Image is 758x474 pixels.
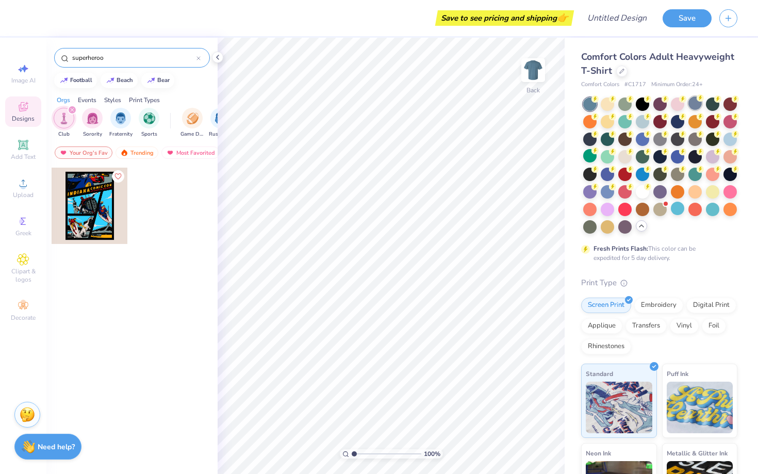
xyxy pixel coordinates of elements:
[624,80,646,89] span: # C1717
[15,229,31,237] span: Greek
[180,108,204,138] div: filter for Game Day
[147,77,155,84] img: trend_line.gif
[82,108,103,138] button: filter button
[581,339,631,354] div: Rhinestones
[625,318,667,334] div: Transfers
[71,53,196,63] input: Try "Alpha"
[161,146,220,159] div: Most Favorited
[11,153,36,161] span: Add Text
[581,51,734,77] span: Comfort Colors Adult Heavyweight T-Shirt
[120,149,128,156] img: trending.gif
[667,448,728,459] span: Metallic & Glitter Ink
[141,130,157,138] span: Sports
[54,108,74,138] div: filter for Club
[139,108,159,138] button: filter button
[143,112,155,124] img: Sports Image
[141,73,174,88] button: bear
[651,80,703,89] span: Minimum Order: 24 +
[109,130,133,138] span: Fraternity
[12,115,35,123] span: Designs
[54,108,74,138] button: filter button
[187,112,199,124] img: Game Day Image
[109,108,133,138] div: filter for Fraternity
[5,267,41,284] span: Clipart & logos
[667,368,688,379] span: Puff Ink
[702,318,726,334] div: Foil
[115,112,126,124] img: Fraternity Image
[58,112,70,124] img: Club Image
[438,10,571,26] div: Save to see pricing and shipping
[586,382,652,433] img: Standard
[78,95,96,105] div: Events
[594,244,648,253] strong: Fresh Prints Flash:
[557,11,568,24] span: 👉
[112,170,124,183] button: Like
[70,77,92,83] div: football
[57,95,70,105] div: Orgs
[87,112,98,124] img: Sorority Image
[579,8,655,28] input: Untitled Design
[670,318,699,334] div: Vinyl
[581,277,737,289] div: Print Type
[209,108,233,138] div: filter for Rush & Bid
[139,108,159,138] div: filter for Sports
[634,298,683,313] div: Embroidery
[526,86,540,95] div: Back
[104,95,121,105] div: Styles
[101,73,138,88] button: beach
[129,95,160,105] div: Print Types
[38,442,75,452] strong: Need help?
[59,149,68,156] img: most_fav.gif
[54,73,97,88] button: football
[83,130,102,138] span: Sorority
[166,149,174,156] img: most_fav.gif
[663,9,712,27] button: Save
[117,77,133,83] div: beach
[586,448,611,459] span: Neon Ink
[11,314,36,322] span: Decorate
[594,244,720,263] div: This color can be expedited for 5 day delivery.
[55,146,112,159] div: Your Org's Fav
[60,77,68,84] img: trend_line.gif
[667,382,733,433] img: Puff Ink
[13,191,34,199] span: Upload
[106,77,114,84] img: trend_line.gif
[82,108,103,138] div: filter for Sorority
[424,449,440,459] span: 100 %
[523,60,543,80] img: Back
[215,112,227,124] img: Rush & Bid Image
[209,130,233,138] span: Rush & Bid
[58,130,70,138] span: Club
[180,108,204,138] button: filter button
[209,108,233,138] button: filter button
[180,130,204,138] span: Game Day
[157,77,170,83] div: bear
[581,80,619,89] span: Comfort Colors
[116,146,158,159] div: Trending
[686,298,736,313] div: Digital Print
[586,368,613,379] span: Standard
[581,318,622,334] div: Applique
[11,76,36,85] span: Image AI
[581,298,631,313] div: Screen Print
[109,108,133,138] button: filter button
